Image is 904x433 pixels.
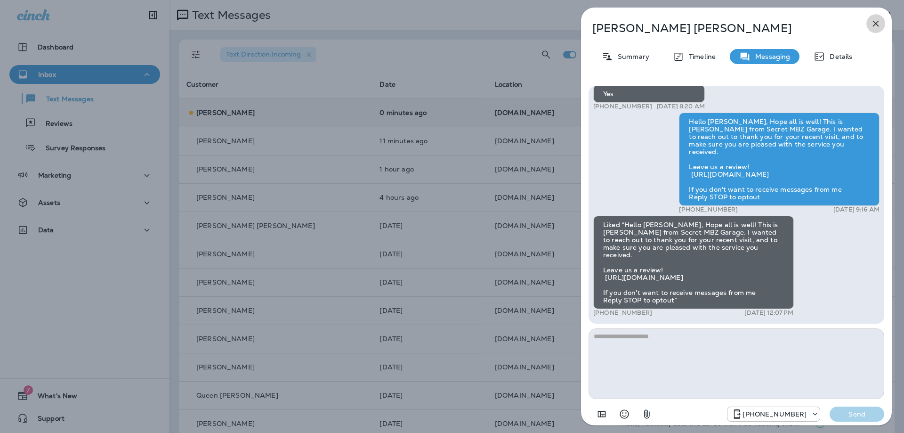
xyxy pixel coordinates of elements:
p: [PHONE_NUMBER] [593,309,652,317]
p: Messaging [751,53,790,60]
div: Hello [PERSON_NAME], Hope all is well! This is [PERSON_NAME] from Secret MBZ Garage. I wanted to ... [679,113,880,206]
p: [DATE] 8:20 AM [657,103,705,110]
button: Select an emoji [615,405,634,424]
p: [PHONE_NUMBER] [593,103,652,110]
p: Details [825,53,852,60]
p: Timeline [684,53,716,60]
div: Yes [593,85,705,103]
p: [DATE] 12:07 PM [744,309,793,317]
p: [PHONE_NUMBER] [679,206,738,213]
p: Summary [613,53,649,60]
p: [DATE] 9:16 AM [833,206,880,213]
div: Liked “Hello [PERSON_NAME], Hope all is well! This is [PERSON_NAME] from Secret MBZ Garage. I wan... [593,216,794,309]
p: [PERSON_NAME] [PERSON_NAME] [592,22,849,35]
button: Add in a premade template [592,405,611,424]
p: [PHONE_NUMBER] [743,410,807,418]
div: +1 (424) 433-6149 [727,408,820,420]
